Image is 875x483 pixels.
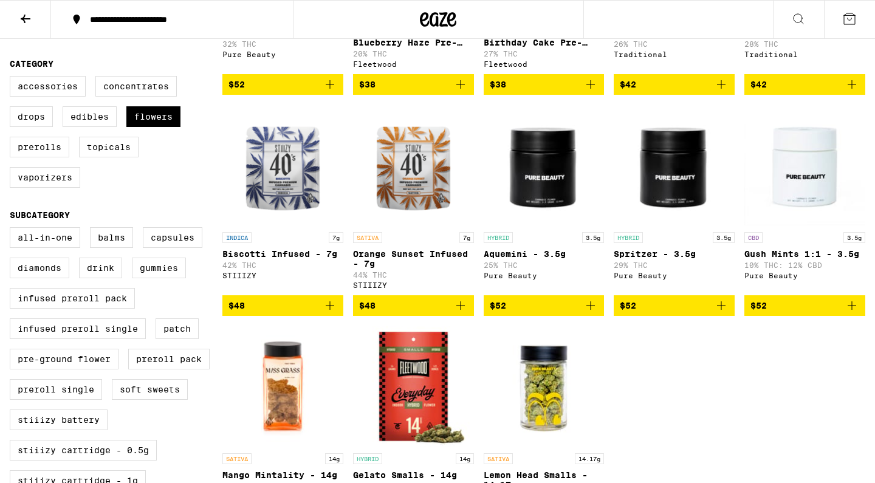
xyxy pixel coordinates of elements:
label: Prerolls [10,137,69,157]
span: $52 [490,301,506,310]
img: Pure Beauty - Lemon Head Smalls - 14.17g [484,326,605,447]
p: SATIVA [484,453,513,464]
p: Mango Mintality - 14g [222,470,343,480]
span: $42 [620,80,636,89]
div: STIIIZY [353,281,474,289]
button: Add to bag [222,74,343,95]
button: Add to bag [484,74,605,95]
p: 3.5g [843,232,865,243]
span: $52 [620,301,636,310]
div: Pure Beauty [614,272,735,279]
img: STIIIZY - Orange Sunset Infused - 7g [353,104,474,226]
p: Spritzer - 3.5g [614,249,735,259]
a: Open page for Biscotti Infused - 7g from STIIIZY [222,104,343,295]
p: 7g [459,232,474,243]
p: 3.5g [713,232,735,243]
label: Patch [156,318,199,339]
label: Balms [90,227,133,248]
label: Gummies [132,258,186,278]
label: Accessories [10,76,86,97]
img: Pure Beauty - Gush Mints 1:1 - 3.5g [744,104,865,226]
p: 14g [325,453,343,464]
label: STIIIZY Cartridge - 0.5g [10,440,157,461]
p: Orange Sunset Infused - 7g [353,249,474,269]
label: Flowers [126,106,180,127]
p: CBD [744,232,763,243]
label: Topicals [79,137,139,157]
label: Drink [79,258,122,278]
p: 14.17g [575,453,604,464]
label: Infused Preroll Pack [10,288,135,309]
label: All-In-One [10,227,80,248]
p: Biscotti Infused - 7g [222,249,343,259]
a: Open page for Orange Sunset Infused - 7g from STIIIZY [353,104,474,295]
img: Fleetwood - Gelato Smalls - 14g [353,326,474,447]
label: Concentrates [95,76,177,97]
div: Pure Beauty [484,272,605,279]
img: Miss Grass - Mango Mintality - 14g [222,326,343,447]
label: Vaporizers [10,167,80,188]
p: 29% THC [614,261,735,269]
p: 25% THC [484,261,605,269]
span: $52 [750,301,767,310]
p: 10% THC: 12% CBD [744,261,865,269]
p: HYBRID [484,232,513,243]
p: 20% THC [353,50,474,58]
label: Soft Sweets [112,379,188,400]
label: Capsules [143,227,202,248]
span: $38 [490,80,506,89]
p: 28% THC [744,40,865,48]
button: Add to bag [614,74,735,95]
p: HYBRID [353,453,382,464]
div: Fleetwood [353,60,474,68]
a: Open page for Gush Mints 1:1 - 3.5g from Pure Beauty [744,104,865,295]
p: 44% THC [353,271,474,279]
div: Traditional [614,50,735,58]
div: Pure Beauty [222,50,343,58]
p: SATIVA [353,232,382,243]
p: HYBRID [614,232,643,243]
span: $42 [750,80,767,89]
span: $52 [228,80,245,89]
p: Aquemini - 3.5g [484,249,605,259]
button: Add to bag [614,295,735,316]
p: 26% THC [614,40,735,48]
a: Open page for Spritzer - 3.5g from Pure Beauty [614,104,735,295]
span: $38 [359,80,376,89]
button: Add to bag [222,295,343,316]
span: $48 [359,301,376,310]
label: Edibles [63,106,117,127]
p: 27% THC [484,50,605,58]
p: SATIVA [222,453,252,464]
button: Add to bag [484,295,605,316]
p: 3.5g [582,232,604,243]
span: Hi. Need any help? [7,9,87,18]
label: Preroll Single [10,379,102,400]
button: Add to bag [353,74,474,95]
p: 32% THC [222,40,343,48]
label: STIIIZY Battery [10,409,108,430]
button: Add to bag [744,295,865,316]
p: 14g [456,453,474,464]
div: Pure Beauty [744,272,865,279]
img: Pure Beauty - Spritzer - 3.5g [614,104,735,226]
div: Fleetwood [484,60,605,68]
img: Pure Beauty - Aquemini - 3.5g [484,104,605,226]
p: Gelato Smalls - 14g [353,470,474,480]
a: Open page for Aquemini - 3.5g from Pure Beauty [484,104,605,295]
label: Drops [10,106,53,127]
p: Gush Mints 1:1 - 3.5g [744,249,865,259]
img: STIIIZY - Biscotti Infused - 7g [222,104,343,226]
legend: Subcategory [10,210,70,220]
label: Infused Preroll Single [10,318,146,339]
button: Add to bag [744,74,865,95]
label: Preroll Pack [128,349,210,369]
label: Diamonds [10,258,69,278]
legend: Category [10,59,53,69]
span: $48 [228,301,245,310]
p: 7g [329,232,343,243]
label: Pre-ground Flower [10,349,118,369]
button: Add to bag [353,295,474,316]
div: Traditional [744,50,865,58]
p: 42% THC [222,261,343,269]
